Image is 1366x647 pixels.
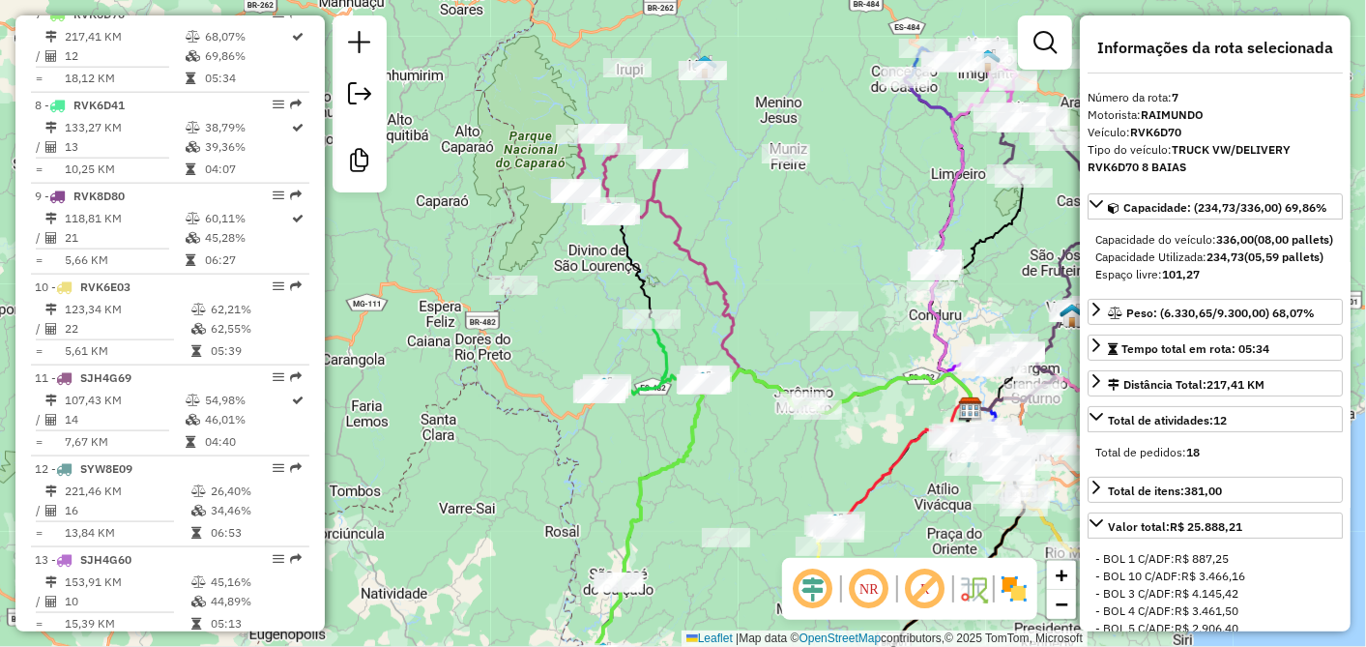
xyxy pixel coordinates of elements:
[73,98,125,112] span: RVK6D41
[186,31,200,43] i: % de utilização do peso
[45,485,57,497] i: Distância Total
[1170,519,1242,534] strong: R$ 25.888,21
[35,46,44,66] td: /
[1213,413,1227,427] strong: 12
[1088,39,1343,57] h4: Informações da rota selecionada
[45,576,57,588] i: Distância Total
[191,345,201,357] i: Tempo total em rota
[592,376,617,401] img: Guaçuí
[489,276,538,295] div: Atividade não roteirizada - SUPER MARTINS
[1175,603,1238,618] span: R$ 3.461,50
[1026,23,1064,62] a: Exibir filtros
[64,27,185,46] td: 217,41 KM
[1108,483,1222,500] div: Total de itens:
[1088,141,1343,176] div: Tipo do veículo:
[35,319,44,338] td: /
[1088,142,1291,174] strong: TRUCK VW/DELIVERY RVK6D70 8 BAIAS
[799,632,882,645] a: OpenStreetMap
[736,632,739,645] span: |
[1095,249,1335,266] div: Capacidade Utilizada:
[186,50,200,62] i: % de utilização da cubagem
[210,592,302,611] td: 44,89%
[35,279,131,294] span: 10 -
[340,74,379,118] a: Exportar sessão
[1088,89,1343,106] div: Número da rota:
[35,410,44,429] td: /
[1095,585,1335,603] div: - BOL 3 C/ADF:
[64,46,185,66] td: 12
[924,249,949,274] img: Castelo
[1030,126,1078,145] div: Atividade não roteirizada - SHOW ROOM HOUSE
[35,461,132,476] span: 12 -
[1095,603,1335,620] div: - BOL 4 C/ADF:
[64,118,185,137] td: 133,27 KM
[64,160,185,179] td: 10,25 KM
[293,31,305,43] i: Rota otimizada
[290,553,302,565] em: Rota exportada
[210,319,302,338] td: 62,55%
[902,566,948,612] span: Exibir rótulo
[35,592,44,611] td: /
[762,144,810,163] div: Atividade não roteirizada - DISTRIB GILDETE
[191,323,206,335] i: % de utilização da cubagem
[45,213,57,224] i: Distância Total
[290,190,302,201] em: Rota exportada
[64,592,190,611] td: 10
[974,103,1022,123] div: Atividade não roteirizada - GLORIETELINHARES
[45,232,57,244] i: Total de Atividades
[600,201,625,226] img: Ibitirama
[958,397,983,422] img: Farid - Cachoeiro
[1121,341,1269,356] span: Tempo total em rota: 05:34
[204,250,291,270] td: 06:27
[290,371,302,383] em: Rota exportada
[790,566,836,612] span: Ocultar deslocamento
[64,319,190,338] td: 22
[80,370,131,385] span: SJH4G69
[1254,232,1333,247] strong: (08,00 pallets)
[1047,561,1076,590] a: Zoom in
[1126,306,1315,320] span: Peso: (6.330,65/9.300,00) 68,07%
[45,596,57,607] i: Total de Atividades
[273,99,284,110] em: Opções
[1175,586,1238,601] span: R$ 4.145,42
[702,528,750,547] div: Atividade não roteirizada - ALEQUES PINHEIRO
[293,213,305,224] i: Rota otimizada
[679,61,727,80] div: Atividade não roteirizada - IUNA BEBIDAS
[204,410,291,429] td: 46,01%
[204,27,291,46] td: 68,07%
[690,370,715,396] img: Alegre
[186,141,200,153] i: % de utilização da cubagem
[1060,303,1085,328] img: Vargem Alta
[1181,569,1245,583] span: R$ 3.466,16
[35,370,131,385] span: 11 -
[64,501,190,520] td: 16
[1088,299,1343,325] a: Peso: (6.330,65/9.300,00) 68,07%
[810,311,858,331] div: Atividade não roteirizada - PAULO SERGIO PAZINI
[290,99,302,110] em: Rota exportada
[1056,563,1068,587] span: +
[682,631,1088,647] div: Map data © contributors,© 2025 TomTom, Microsoft
[1088,406,1343,432] a: Total de atividades:12
[204,69,291,88] td: 05:34
[45,141,57,153] i: Total de Atividades
[210,300,302,319] td: 62,21%
[64,300,190,319] td: 123,34 KM
[1206,377,1264,392] span: 217,41 KM
[1130,125,1181,139] strong: RVK6D70
[64,69,185,88] td: 18,12 KM
[204,160,291,179] td: 04:07
[273,371,284,383] em: Opções
[35,432,44,452] td: =
[1244,250,1323,264] strong: (05,59 pallets)
[1088,370,1343,397] a: Distância Total:217,41 KM
[1175,621,1238,635] span: R$ 2.906,40
[983,456,1032,475] div: Atividade não roteirizada - UNIVERSIDADE DO ACAI
[45,31,57,43] i: Distância Total
[1088,223,1343,291] div: Capacidade: (234,73/336,00) 69,86%
[45,323,57,335] i: Total de Atividades
[603,58,652,77] div: Atividade não roteirizada - SUPERMERCADO LUMAS 3
[1088,513,1343,539] a: Valor total:R$ 25.888,21
[191,304,206,315] i: % de utilização do peso
[64,391,185,410] td: 107,43 KM
[186,122,200,133] i: % de utilização do peso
